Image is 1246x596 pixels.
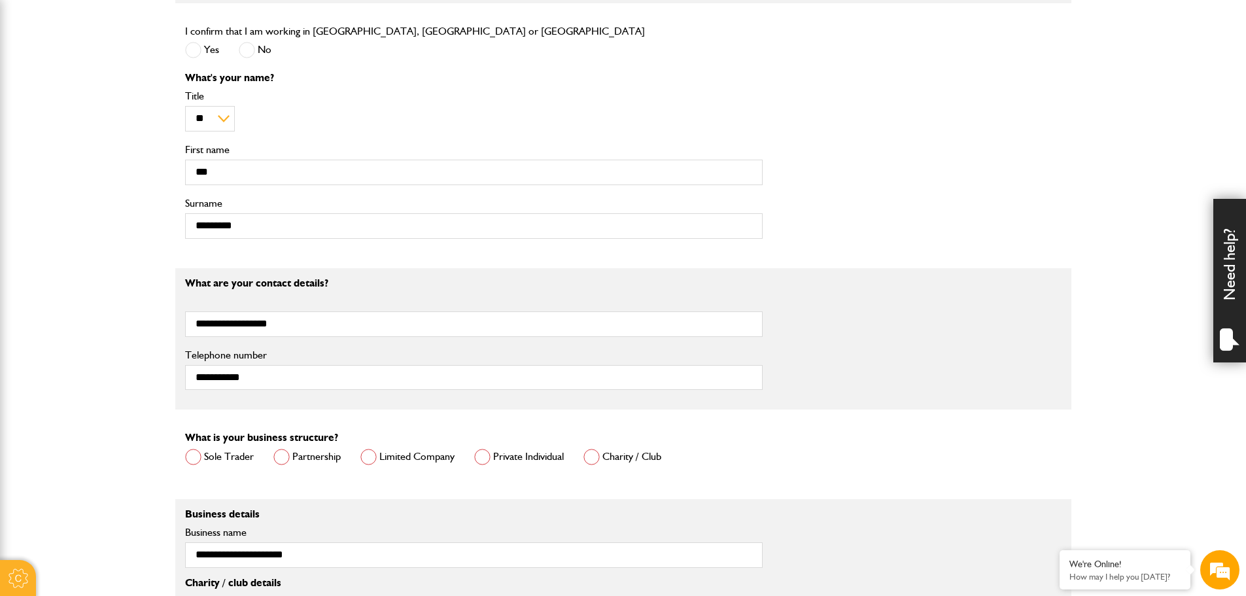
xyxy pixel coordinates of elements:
p: Business details [185,509,763,519]
label: Private Individual [474,449,564,465]
label: First name [185,145,763,155]
label: Charity / Club [583,449,661,465]
label: What is your business structure? [185,432,338,443]
p: What are your contact details? [185,278,763,289]
div: Need help? [1213,199,1246,362]
label: Surname [185,198,763,209]
label: Yes [185,42,219,58]
label: Limited Company [360,449,455,465]
p: What's your name? [185,73,763,83]
label: Title [185,91,763,101]
label: Partnership [273,449,341,465]
label: Business name [185,527,763,538]
label: I confirm that I am working in [GEOGRAPHIC_DATA], [GEOGRAPHIC_DATA] or [GEOGRAPHIC_DATA] [185,26,645,37]
label: Telephone number [185,350,763,360]
label: Sole Trader [185,449,254,465]
p: How may I help you today? [1069,572,1181,582]
p: Charity / club details [185,578,763,588]
div: We're Online! [1069,559,1181,570]
label: No [239,42,271,58]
